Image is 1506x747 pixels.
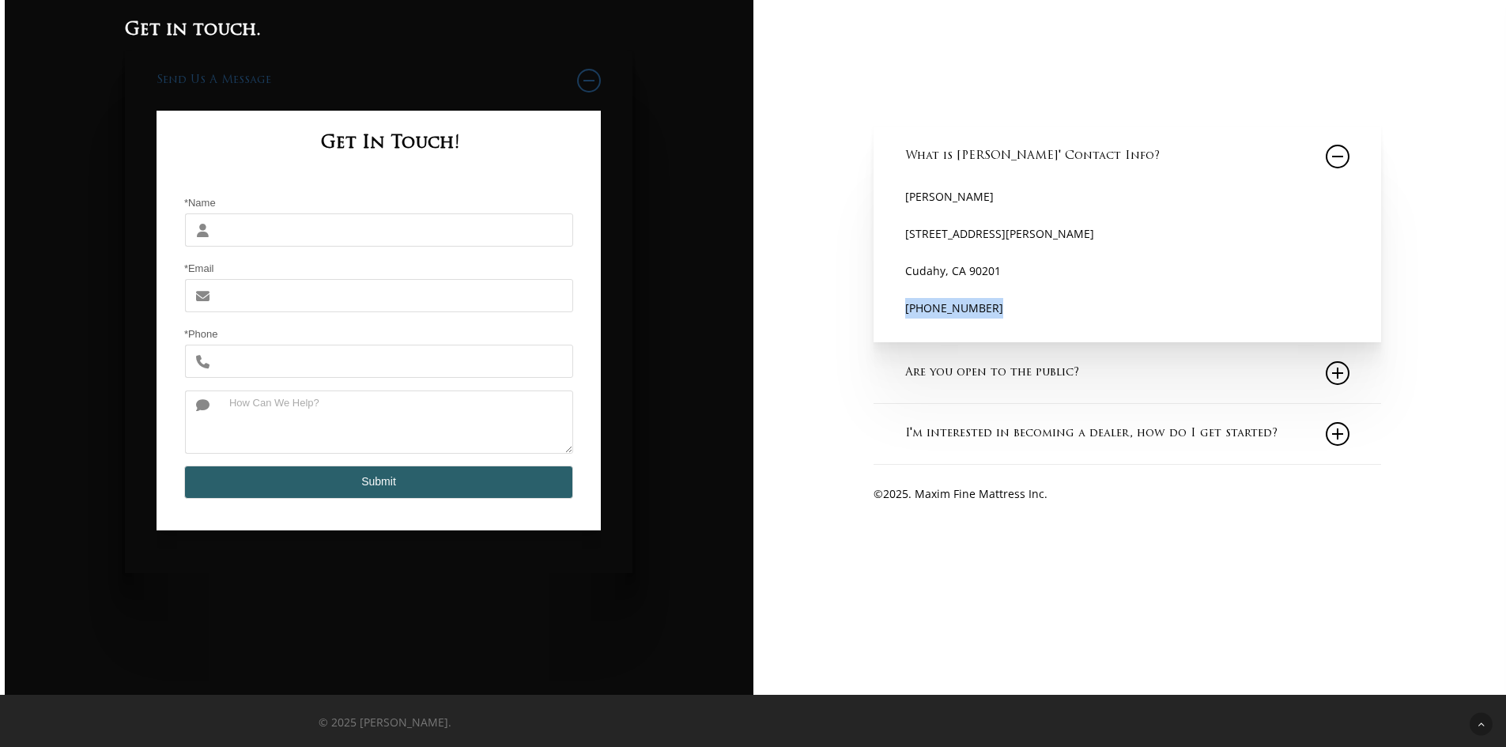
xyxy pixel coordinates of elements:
[184,324,573,345] span: *Phone
[883,486,908,501] span: 2025
[905,224,1349,261] p: [STREET_ADDRESS][PERSON_NAME]
[905,261,1349,298] p: Cudahy, CA 90201
[157,51,601,111] a: Send Us A Message
[184,258,573,279] span: *Email
[191,130,589,157] h3: Get In Touch!
[874,87,1040,108] a: Call [PHONE_NUMBER]
[905,298,1349,319] p: [PHONE_NUMBER]
[874,484,1381,504] p: © . Maxim Fine Mattress Inc.
[905,187,1349,224] p: [PERSON_NAME]
[184,466,573,499] button: Submit
[184,193,573,213] span: *Name
[905,343,1349,403] a: Are you open to the public?
[1470,713,1493,736] a: Back to top
[319,714,671,731] p: © 2025 [PERSON_NAME].
[125,17,632,44] h3: Get in touch.
[905,404,1349,464] a: I'm interested in becoming a dealer, how do I get started?
[905,126,1349,187] a: What is [PERSON_NAME]' Contact Info?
